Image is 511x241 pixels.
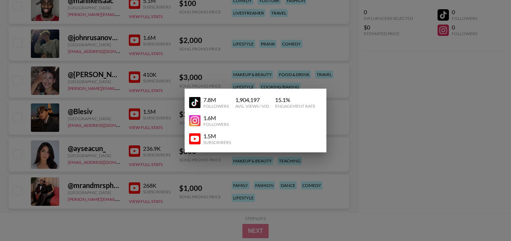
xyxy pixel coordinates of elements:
[203,133,231,140] div: 1.5M
[189,133,200,144] img: YouTube
[203,140,231,145] div: Subscribers
[476,205,502,232] iframe: Drift Widget Chat Controller
[203,114,229,122] div: 1.6M
[189,97,200,108] img: YouTube
[275,96,315,103] div: 15.1 %
[275,103,315,109] div: Engagement Rate
[203,122,229,127] div: Followers
[203,103,229,109] div: Followers
[235,96,269,103] div: 1,904,197
[235,103,269,109] div: Avg. Views / Vid
[203,96,229,103] div: 7.8M
[189,115,200,126] img: YouTube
